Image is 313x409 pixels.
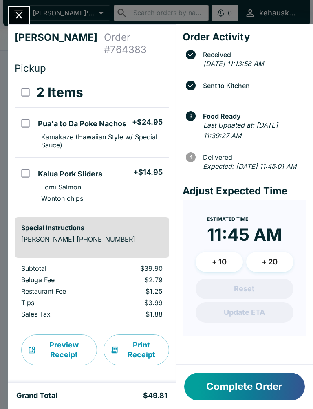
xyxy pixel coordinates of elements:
[104,31,169,56] h4: Order # 764383
[21,334,97,365] button: Preview Receipt
[15,264,169,321] table: orders table
[21,224,163,232] h6: Special Instructions
[104,334,169,365] button: Print Receipt
[16,391,57,400] h5: Grand Total
[183,185,306,197] h4: Adjust Expected Time
[133,167,163,177] h5: + $14.95
[184,373,305,400] button: Complete Order
[21,287,95,295] p: Restaurant Fee
[246,252,293,272] button: + 20
[199,51,306,58] span: Received
[203,121,278,140] em: Last Updated at: [DATE] 11:39:27 AM
[38,119,126,129] h5: Pua'a to Da Poke Nachos
[189,113,192,119] text: 3
[9,7,29,24] button: Close
[15,78,169,211] table: orders table
[196,252,243,272] button: + 10
[21,310,95,318] p: Sales Tax
[36,84,83,101] h3: 2 Items
[207,224,282,245] time: 11:45 AM
[207,216,248,222] span: Estimated Time
[108,299,162,307] p: $3.99
[108,276,162,284] p: $2.79
[199,82,306,89] span: Sent to Kitchen
[41,183,81,191] p: Lomi Salmon
[108,310,162,318] p: $1.88
[183,31,306,43] h4: Order Activity
[21,299,95,307] p: Tips
[41,133,162,149] p: Kamakaze (Hawaiian Style w/ Special Sauce)
[143,391,168,400] h5: $49.81
[199,154,306,161] span: Delivered
[15,31,104,56] h4: [PERSON_NAME]
[21,235,163,243] p: [PERSON_NAME] [PHONE_NUMBER]
[38,169,102,179] h5: Kalua Pork Sliders
[132,117,163,127] h5: + $24.95
[108,264,162,273] p: $39.90
[199,112,306,120] span: Food Ready
[21,264,95,273] p: Subtotal
[41,194,83,202] p: Wonton chips
[21,276,95,284] p: Beluga Fee
[15,62,46,74] span: Pickup
[108,287,162,295] p: $1.25
[203,59,264,68] em: [DATE] 11:13:58 AM
[189,154,192,161] text: 4
[203,162,296,170] em: Expected: [DATE] 11:45:01 AM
